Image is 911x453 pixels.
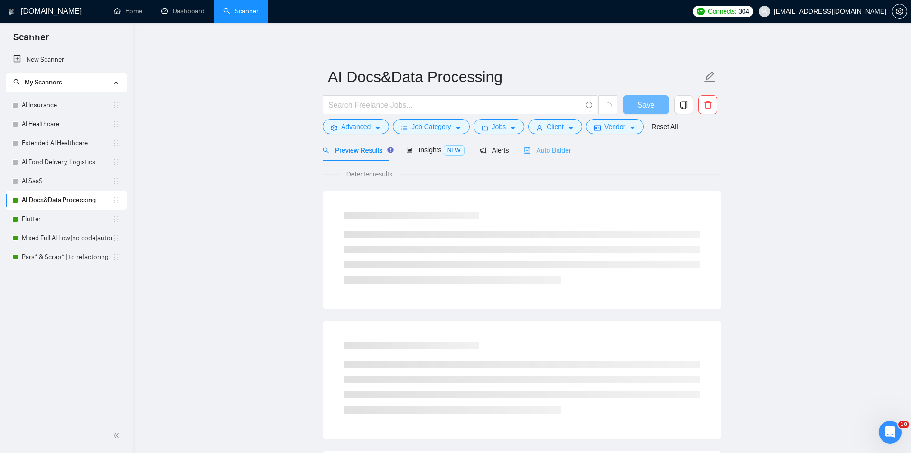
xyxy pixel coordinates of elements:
span: 304 [738,6,749,17]
span: holder [112,234,120,242]
span: double-left [113,431,122,440]
span: Scanner [6,30,56,50]
span: holder [112,139,120,147]
span: Alerts [480,147,509,154]
a: AI Food Delivery, Logistics [22,153,112,172]
span: Jobs [492,121,506,132]
span: Save [637,99,654,111]
span: setting [331,124,337,131]
a: searchScanner [223,7,259,15]
span: Vendor [604,121,625,132]
a: AI Docs&Data Processing [22,191,112,210]
button: Save [623,95,669,114]
button: setting [892,4,907,19]
a: AI Insurance [22,96,112,115]
span: idcard [594,124,601,131]
li: AI SaaS [6,172,127,191]
li: AI Insurance [6,96,127,115]
a: dashboardDashboard [161,7,205,15]
li: Extended AI Healthcare [6,134,127,153]
span: NEW [444,145,465,156]
span: caret-down [567,124,574,131]
iframe: Intercom live chat [879,421,902,444]
a: Mixed Full AI Low|no code|automations [22,229,112,248]
span: My Scanners [25,78,62,86]
span: caret-down [455,124,462,131]
a: setting [892,8,907,15]
span: bars [401,124,408,131]
span: copy [675,101,693,109]
span: setting [892,8,907,15]
button: delete [698,95,717,114]
button: barsJob Categorycaret-down [393,119,469,134]
span: area-chart [406,147,413,153]
a: Extended AI Healthcare [22,134,112,153]
span: Client [547,121,564,132]
a: Reset All [651,121,678,132]
button: idcardVendorcaret-down [586,119,644,134]
li: AI Healthcare [6,115,127,134]
button: copy [674,95,693,114]
span: search [323,147,329,154]
span: caret-down [510,124,516,131]
button: userClientcaret-down [528,119,582,134]
span: user [761,8,768,15]
button: settingAdvancedcaret-down [323,119,389,134]
img: upwork-logo.png [697,8,705,15]
span: My Scanners [13,78,62,86]
span: loading [604,102,612,111]
li: New Scanner [6,50,127,69]
span: edit [704,71,716,83]
a: New Scanner [13,50,119,69]
li: AI Food Delivery, Logistics [6,153,127,172]
span: folder [482,124,488,131]
span: holder [112,120,120,128]
a: AI SaaS [22,172,112,191]
span: holder [112,215,120,223]
button: folderJobscaret-down [474,119,525,134]
a: Pars* & Scrap* | to refactoring [22,248,112,267]
span: Connects: [708,6,736,17]
span: Detected results [340,169,399,179]
span: search [13,79,20,85]
li: Mixed Full AI Low|no code|automations [6,229,127,248]
span: user [536,124,543,131]
input: Search Freelance Jobs... [328,99,582,111]
span: notification [480,147,486,154]
li: Flutter [6,210,127,229]
span: delete [699,101,717,109]
input: Scanner name... [328,65,702,89]
span: holder [112,102,120,109]
span: holder [112,177,120,185]
a: Flutter [22,210,112,229]
span: Insights [406,146,464,154]
a: AI Healthcare [22,115,112,134]
li: Pars* & Scrap* | to refactoring [6,248,127,267]
span: caret-down [629,124,636,131]
span: caret-down [374,124,381,131]
img: logo [8,4,15,19]
span: Preview Results [323,147,391,154]
span: Auto Bidder [524,147,571,154]
span: holder [112,253,120,261]
li: AI Docs&Data Processing [6,191,127,210]
span: info-circle [586,102,592,108]
span: Job Category [411,121,451,132]
span: holder [112,158,120,166]
span: robot [524,147,530,154]
span: holder [112,196,120,204]
span: Advanced [341,121,371,132]
span: 10 [898,421,909,428]
div: Tooltip anchor [386,146,395,154]
a: homeHome [114,7,142,15]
